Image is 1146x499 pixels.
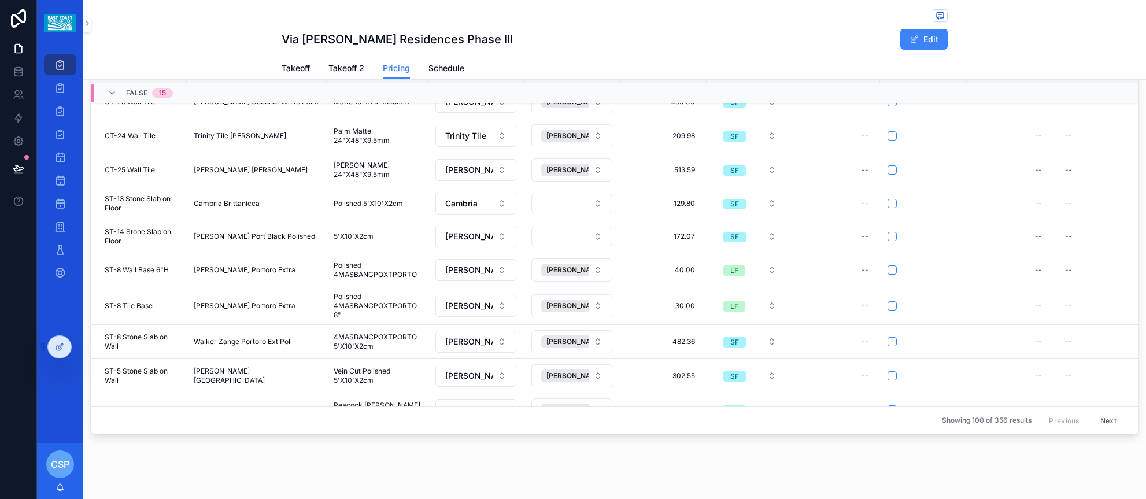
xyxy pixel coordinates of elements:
button: Select Button [531,330,612,353]
span: [PERSON_NAME] [546,165,604,175]
span: 40.00 [631,265,695,275]
span: [PERSON_NAME] [546,337,604,346]
button: Select Button [435,259,516,281]
span: 129.80 [631,199,695,208]
span: [PERSON_NAME] [546,131,604,141]
button: Unselect 582 [541,264,620,276]
span: [PERSON_NAME] Portoro Extra [194,301,295,311]
div: -- [1035,131,1042,141]
button: Select Button [435,125,516,147]
span: 302.55 [631,371,695,380]
span: ST-8 Tile Base [105,301,153,311]
div: -- [1035,405,1042,415]
button: Select Button [714,331,786,352]
span: Walker Zange Portoro Ext Poli [194,337,292,346]
span: CT-24 Wall Tile [105,131,156,141]
div: -- [862,165,868,175]
button: Select Button [435,295,516,317]
div: -- [1065,165,1072,175]
div: scrollable content [37,46,83,298]
button: Select Button [531,364,612,387]
span: Trinity Tile [445,130,486,142]
div: SF [730,165,739,176]
span: [PERSON_NAME] [GEOGRAPHIC_DATA] [194,367,320,385]
div: -- [1065,371,1072,380]
button: Select Button [531,124,612,147]
span: [PERSON_NAME] [445,300,493,312]
button: Select Button [714,400,786,420]
span: 5'X10'X2cm [334,232,374,241]
span: [PERSON_NAME] [445,336,493,348]
div: -- [1065,265,1072,275]
div: SF [730,405,739,416]
div: -- [1065,405,1072,415]
span: [PERSON_NAME] [PERSON_NAME] [194,165,308,175]
button: Next [1092,411,1125,429]
span: ST-5 Stone Slab on Wall [105,367,180,385]
span: [PERSON_NAME] [546,371,604,380]
span: Trinity Tile Wonderlust Gloss [194,405,287,415]
span: Peacock [PERSON_NAME] 3"X12" [334,401,421,419]
div: -- [862,301,868,311]
div: -- [1065,199,1072,208]
button: Select Button [531,294,612,317]
button: Select Button [435,399,516,421]
button: Select Button [435,226,516,247]
span: 172.07 [631,232,695,241]
div: -- [1065,131,1072,141]
div: -- [862,232,868,241]
div: -- [1035,301,1042,311]
button: Unselect 326 [541,404,620,416]
button: Select Button [531,258,612,282]
div: LF [730,301,738,312]
span: FALSE [126,88,147,98]
div: -- [1065,337,1072,346]
div: -- [862,265,868,275]
div: SF [730,232,739,242]
button: Unselect 582 [541,369,620,382]
span: 4MASBANCPOXTPORTO 5'X10'X2cm [334,332,421,351]
div: -- [862,337,868,346]
button: Select Button [531,398,612,422]
button: Select Button [531,227,612,246]
img: App logo [44,14,76,32]
span: 513.59 [631,165,695,175]
span: Pricing [383,62,410,74]
button: Select Button [714,226,786,247]
span: Takeoff 2 [328,62,364,74]
button: Unselect 582 [541,300,620,312]
span: 120.59 [631,405,695,415]
span: ST-8 Stone Slab on Wall [105,332,180,351]
button: Select Button [714,125,786,146]
span: Polished 4MASBANCPOXTPORTO 8" [334,292,421,320]
div: SF [730,199,739,209]
span: ST-8 Wall Base 6"H [105,265,169,275]
div: SF [730,371,739,382]
span: [PERSON_NAME] [445,264,493,276]
span: Vein Cut Polished 5'X10'X2cm [334,367,421,385]
div: -- [1065,232,1072,241]
span: Schedule [428,62,464,74]
span: Polished 5'X10'X2cm [334,199,403,208]
span: Takeoff [282,62,310,74]
span: [PERSON_NAME] Port Black Polished [194,232,315,241]
div: -- [1035,337,1042,346]
div: -- [1065,301,1072,311]
div: -- [1035,265,1042,275]
button: Select Button [531,158,612,182]
span: 30.00 [631,301,695,311]
div: -- [1035,232,1042,241]
span: ST-13 Stone Slab on Floor [105,194,180,213]
div: SF [730,337,739,348]
div: -- [1035,199,1042,208]
button: Select Button [435,159,516,181]
span: ST-14 Stone Slab on Floor [105,227,180,246]
div: -- [862,199,868,208]
button: Select Button [435,193,516,215]
div: SF [730,131,739,142]
a: Pricing [383,58,410,80]
span: CT-25 Wall Tile [105,165,155,175]
span: Trinity Tile [PERSON_NAME] [194,131,286,141]
span: [PERSON_NAME] [546,265,604,275]
span: [PERSON_NAME] Portoro Extra [194,265,295,275]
